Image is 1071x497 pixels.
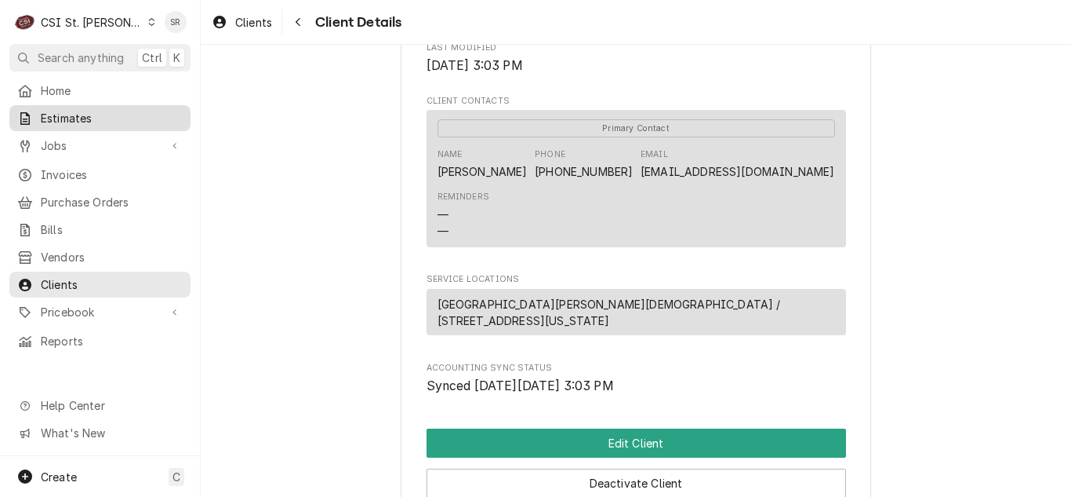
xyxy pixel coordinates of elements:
[41,194,183,210] span: Purchase Orders
[437,163,528,180] div: [PERSON_NAME]
[437,148,463,161] div: Name
[427,42,846,54] span: Last Modified
[427,58,523,73] span: [DATE] 3:03 PM
[205,9,278,35] a: Clients
[14,11,36,33] div: CSI St. Louis's Avatar
[9,44,191,71] button: Search anythingCtrlK
[437,223,448,239] div: —
[535,165,633,178] a: [PHONE_NUMBER]
[9,420,191,446] a: Go to What's New
[41,137,159,154] span: Jobs
[427,273,846,342] div: Service Locations
[427,362,846,375] span: Accounting Sync Status
[427,429,846,458] div: Button Group Row
[165,11,187,33] div: SR
[165,11,187,33] div: Stephani Roth's Avatar
[14,11,36,33] div: C
[9,393,191,418] a: Go to Help Center
[427,110,846,254] div: Client Contacts List
[41,397,181,414] span: Help Center
[9,162,191,188] a: Invoices
[9,244,191,270] a: Vendors
[9,105,191,131] a: Estimates
[641,165,834,178] a: [EMAIL_ADDRESS][DOMAIN_NAME]
[285,9,310,35] button: Navigate back
[41,110,183,126] span: Estimates
[41,276,183,293] span: Clients
[41,166,183,183] span: Invoices
[641,148,834,180] div: Email
[142,49,162,66] span: Ctrl
[173,49,180,66] span: K
[9,133,191,159] a: Go to Jobs
[41,425,181,441] span: What's New
[9,272,191,298] a: Clients
[9,78,191,104] a: Home
[38,49,124,66] span: Search anything
[535,148,633,180] div: Phone
[427,273,846,286] span: Service Locations
[427,429,846,458] button: Edit Client
[427,110,846,247] div: Contact
[41,304,159,320] span: Pricebook
[41,333,183,349] span: Reports
[437,191,489,203] div: Reminders
[41,14,143,31] div: CSI St. [PERSON_NAME]
[427,42,846,75] div: Last Modified
[427,378,614,393] span: Synced [DATE][DATE] 3:03 PM
[427,95,846,254] div: Client Contacts
[437,206,448,223] div: —
[437,191,489,239] div: Reminders
[437,296,835,329] span: [GEOGRAPHIC_DATA][PERSON_NAME][DEMOGRAPHIC_DATA] / [STREET_ADDRESS][US_STATE]
[41,221,183,238] span: Bills
[641,148,668,161] div: Email
[235,14,272,31] span: Clients
[437,119,835,137] span: Primary Contact
[437,148,528,180] div: Name
[172,469,180,485] span: C
[41,249,183,265] span: Vendors
[41,82,183,99] span: Home
[427,57,846,75] span: Last Modified
[427,95,846,108] span: Client Contacts
[41,470,77,484] span: Create
[9,189,191,215] a: Purchase Orders
[9,299,191,325] a: Go to Pricebook
[427,289,846,336] div: Service Location
[427,377,846,396] span: Accounting Sync Status
[9,328,191,354] a: Reports
[9,217,191,243] a: Bills
[427,289,846,342] div: Service Locations List
[427,362,846,396] div: Accounting Sync Status
[310,12,401,33] span: Client Details
[437,119,835,137] div: Primary
[535,148,565,161] div: Phone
